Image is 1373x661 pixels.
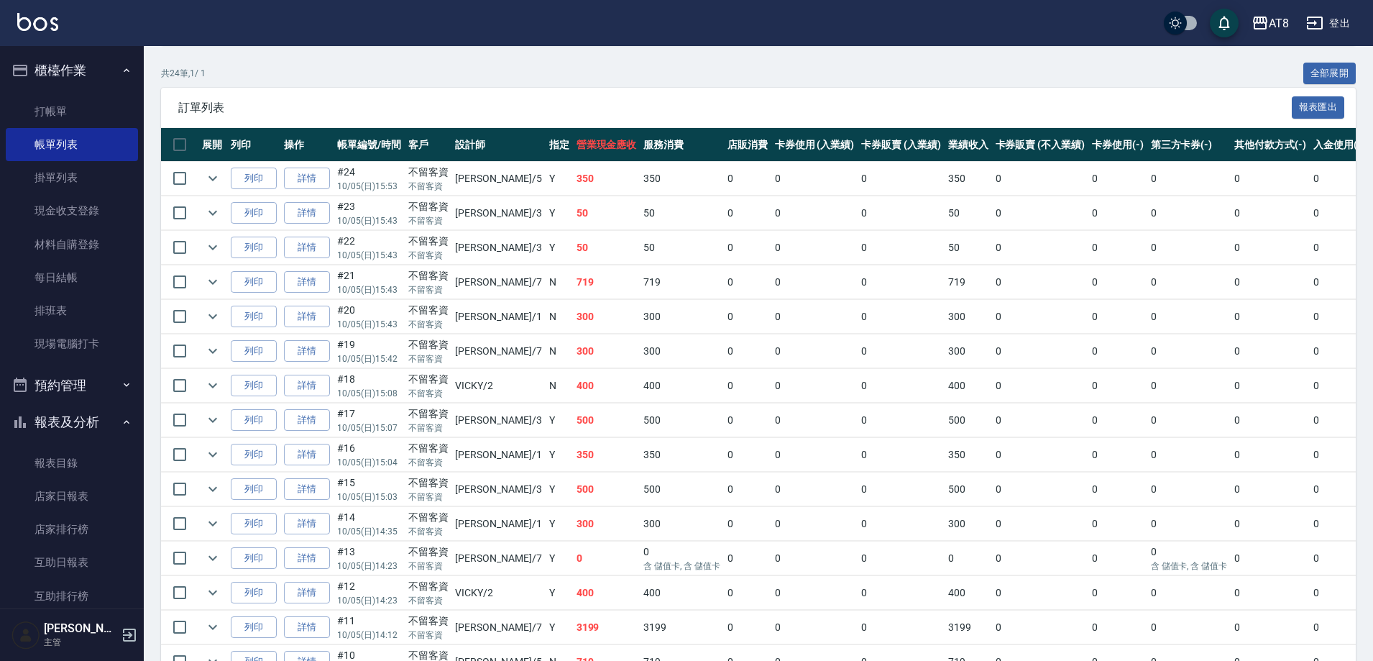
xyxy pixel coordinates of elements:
[1088,404,1147,437] td: 0
[408,303,449,318] div: 不留客資
[1292,100,1345,114] a: 報表匯出
[231,202,277,224] button: 列印
[284,237,330,259] a: 詳情
[724,369,771,403] td: 0
[337,421,401,434] p: 10/05 (日) 15:07
[334,265,405,299] td: #21
[771,265,858,299] td: 0
[231,340,277,363] button: 列印
[408,337,449,352] div: 不留客資
[6,261,138,294] a: 每日結帳
[573,576,640,610] td: 400
[573,300,640,334] td: 300
[334,576,405,610] td: #12
[1231,473,1310,506] td: 0
[858,438,945,472] td: 0
[451,404,545,437] td: [PERSON_NAME] /3
[992,542,1088,575] td: 0
[334,196,405,230] td: #23
[1088,542,1147,575] td: 0
[1231,404,1310,437] td: 0
[334,507,405,541] td: #14
[1147,404,1231,437] td: 0
[1088,473,1147,506] td: 0
[1231,334,1310,368] td: 0
[408,421,449,434] p: 不留客資
[451,128,545,162] th: 設計師
[231,582,277,604] button: 列印
[724,438,771,472] td: 0
[1231,542,1310,575] td: 0
[202,306,224,327] button: expand row
[1088,369,1147,403] td: 0
[6,95,138,128] a: 打帳單
[6,228,138,261] a: 材料自購登錄
[1310,542,1369,575] td: 0
[724,231,771,265] td: 0
[724,300,771,334] td: 0
[1088,265,1147,299] td: 0
[284,168,330,190] a: 詳情
[858,128,945,162] th: 卡券販賣 (入業績)
[1310,128,1369,162] th: 入金使用(-)
[408,180,449,193] p: 不留客資
[640,404,724,437] td: 500
[337,214,401,227] p: 10/05 (日) 15:43
[573,231,640,265] td: 50
[573,334,640,368] td: 300
[202,202,224,224] button: expand row
[1231,196,1310,230] td: 0
[231,271,277,293] button: 列印
[17,13,58,31] img: Logo
[408,283,449,296] p: 不留客資
[1088,334,1147,368] td: 0
[231,168,277,190] button: 列印
[451,507,545,541] td: [PERSON_NAME] /1
[1147,473,1231,506] td: 0
[640,196,724,230] td: 50
[771,334,858,368] td: 0
[546,438,573,472] td: Y
[337,352,401,365] p: 10/05 (日) 15:42
[945,369,992,403] td: 400
[408,234,449,249] div: 不留客資
[992,162,1088,196] td: 0
[992,404,1088,437] td: 0
[408,165,449,180] div: 不留客資
[408,268,449,283] div: 不留客資
[337,249,401,262] p: 10/05 (日) 15:43
[724,473,771,506] td: 0
[1088,300,1147,334] td: 0
[640,473,724,506] td: 500
[408,456,449,469] p: 不留客資
[1310,300,1369,334] td: 0
[334,369,405,403] td: #18
[284,375,330,397] a: 詳情
[1303,63,1356,85] button: 全部展開
[546,231,573,265] td: Y
[724,507,771,541] td: 0
[408,318,449,331] p: 不留客資
[573,196,640,230] td: 50
[1310,162,1369,196] td: 0
[6,580,138,613] a: 互助排行榜
[6,194,138,227] a: 現金收支登錄
[573,507,640,541] td: 300
[546,334,573,368] td: N
[1231,507,1310,541] td: 0
[284,478,330,501] a: 詳情
[334,162,405,196] td: #24
[1310,438,1369,472] td: 0
[451,162,545,196] td: [PERSON_NAME] /5
[771,473,858,506] td: 0
[640,334,724,368] td: 300
[227,128,280,162] th: 列印
[573,128,640,162] th: 營業現金應收
[334,404,405,437] td: #17
[451,334,545,368] td: [PERSON_NAME] /7
[546,542,573,575] td: Y
[1292,96,1345,119] button: 報表匯出
[573,542,640,575] td: 0
[546,473,573,506] td: Y
[284,271,330,293] a: 詳情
